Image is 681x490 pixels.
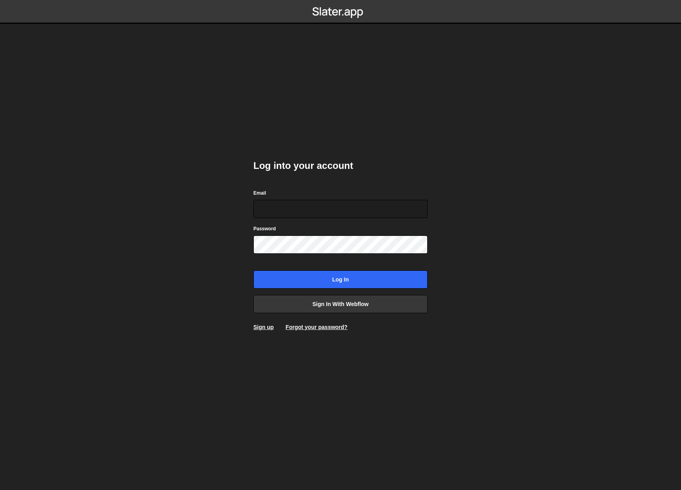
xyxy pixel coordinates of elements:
[253,324,274,330] a: Sign up
[253,270,428,289] input: Log in
[253,225,276,233] label: Password
[285,324,347,330] a: Forgot your password?
[253,159,428,172] h2: Log into your account
[253,189,266,197] label: Email
[253,295,428,313] a: Sign in with Webflow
